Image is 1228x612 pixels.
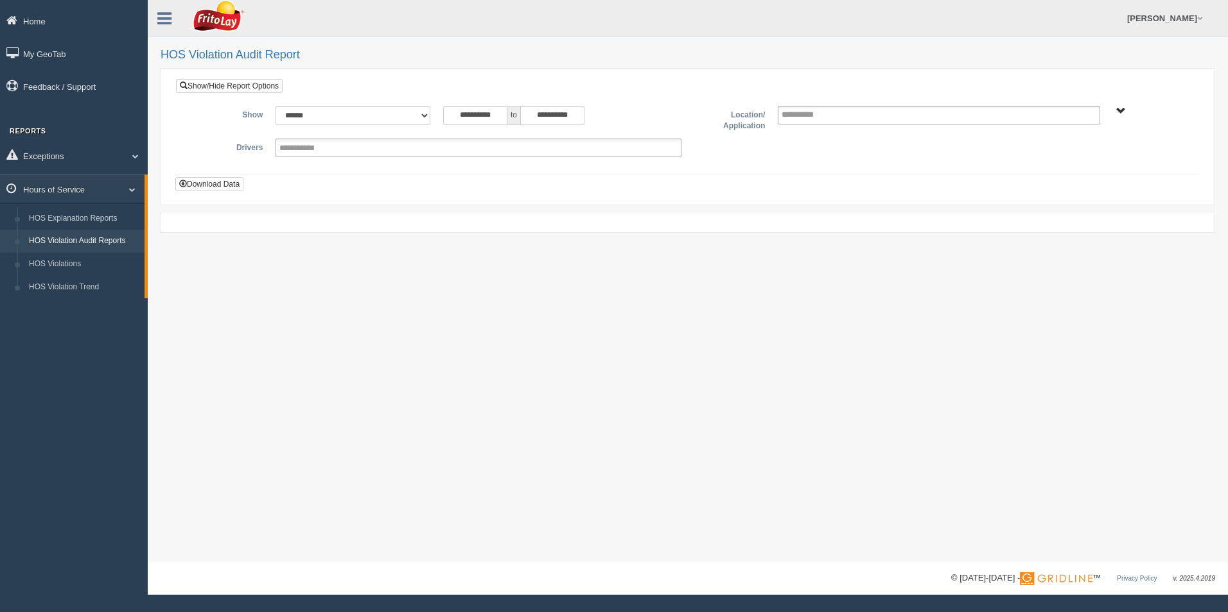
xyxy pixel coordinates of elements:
a: HOS Violation Trend [23,276,145,299]
label: Location/ Application [688,106,771,132]
img: Gridline [1020,572,1092,585]
a: Privacy Policy [1117,575,1157,582]
a: HOS Violation Audit Reports [23,230,145,253]
button: Download Data [175,177,243,191]
a: HOS Explanation Reports [23,207,145,230]
a: HOS Violations [23,253,145,276]
label: Show [186,106,269,121]
h2: HOS Violation Audit Report [161,49,1215,62]
span: v. 2025.4.2019 [1173,575,1215,582]
span: to [507,106,520,125]
a: Show/Hide Report Options [176,79,283,93]
div: © [DATE]-[DATE] - ™ [951,572,1215,585]
label: Drivers [186,139,269,154]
